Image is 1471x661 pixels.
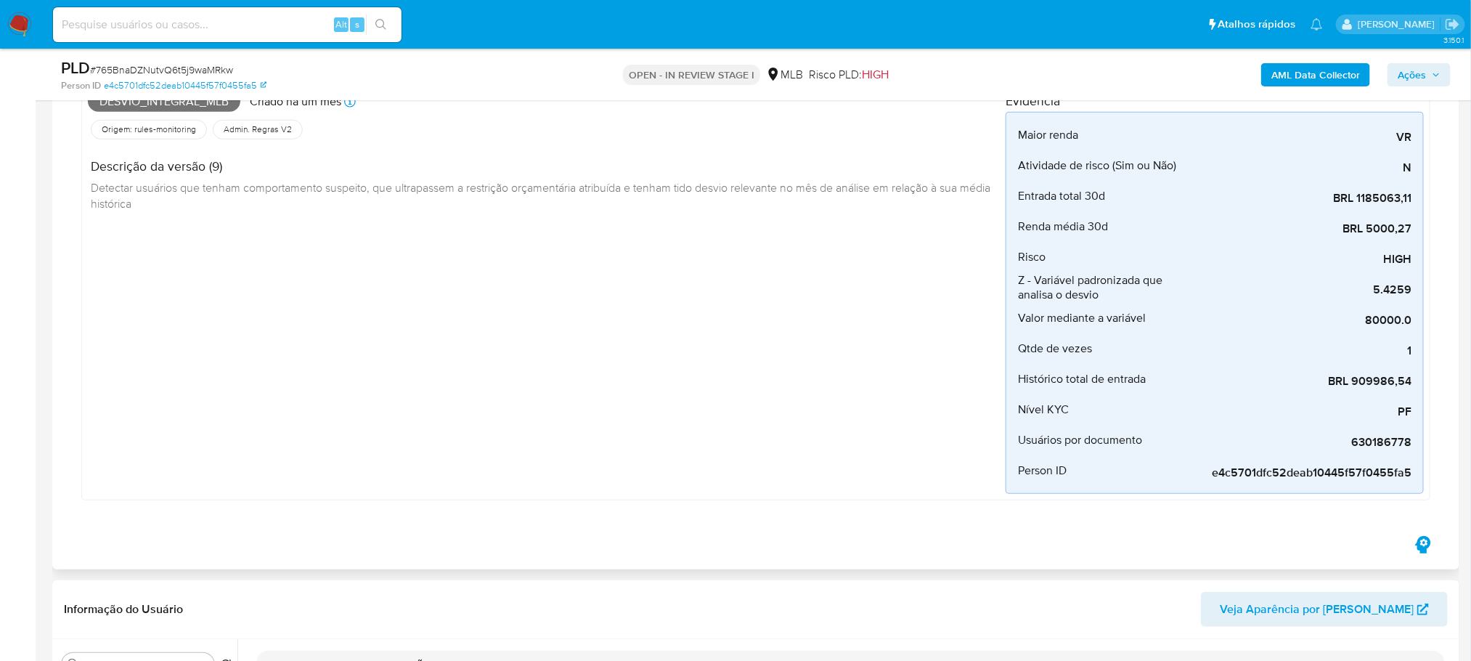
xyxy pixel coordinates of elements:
span: Person ID [1018,463,1067,478]
span: Origem: rules-monitoring [100,123,197,135]
button: Ações [1388,63,1451,86]
span: 3.150.1 [1443,34,1464,46]
h4: Descrição da versão (9) [91,158,994,174]
button: Veja Aparência por [PERSON_NAME] [1201,592,1448,627]
span: Risco [1018,250,1046,264]
span: # 765BnaDZNutvQ6t5j9waMRkw [90,62,233,77]
b: AML Data Collector [1271,63,1360,86]
span: 80000.0 [1194,313,1411,328]
button: AML Data Collector [1261,63,1370,86]
span: Desvio_integral_mlb [88,91,240,113]
span: Veja Aparência por [PERSON_NAME] [1220,592,1414,627]
span: VR [1194,130,1411,145]
span: Maior renda [1018,128,1078,142]
a: e4c5701dfc52deab10445f57f0455fa5 [104,79,266,92]
span: PF [1194,405,1411,419]
b: Person ID [61,79,101,92]
span: Renda média 30d [1018,219,1108,234]
span: HIGH [1194,252,1411,267]
b: PLD [61,56,90,79]
p: OPEN - IN REVIEW STAGE I [623,65,760,85]
span: Usuários por documento [1018,433,1142,447]
a: Sair [1445,17,1460,32]
span: HIGH [862,66,889,83]
a: Notificações [1311,18,1323,31]
h1: Informação do Usuário [64,602,183,617]
span: 5.4259 [1194,283,1411,297]
p: weverton.gomes@mercadopago.com.br [1358,17,1440,31]
span: s [355,17,359,31]
input: Pesquise usuários ou casos... [53,15,402,34]
span: 1 [1194,344,1411,358]
span: Detectar usuários que tenham comportamento suspeito, que ultrapassem a restrição orçamentária atr... [91,179,993,211]
span: Valor mediante a variável [1018,311,1146,325]
h4: Evidência [1006,93,1424,109]
span: Histórico total de entrada [1018,372,1146,386]
button: search-icon [366,15,396,35]
span: N [1194,161,1411,175]
span: Entrada total 30d [1018,189,1105,203]
span: Alt [335,17,347,31]
span: Atalhos rápidos [1218,17,1296,32]
span: BRL 5000,27 [1194,222,1411,236]
span: Admin. Regras V2 [222,123,293,135]
div: MLB [766,67,803,83]
span: BRL 1185063,11 [1194,191,1411,206]
p: Criado há um mês [250,94,341,110]
span: Risco PLD: [809,67,889,83]
span: Ações [1398,63,1426,86]
span: Nível KYC [1018,402,1069,417]
span: 630186778 [1194,435,1411,450]
span: e4c5701dfc52deab10445f57f0455fa5 [1194,466,1411,480]
span: BRL 909986,54 [1194,374,1411,389]
span: Z - Variável padronizada que analisa o desvio [1018,273,1185,302]
span: Qtde de vezes [1018,341,1092,356]
span: Atividade de risco (Sim ou Não) [1018,158,1176,173]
